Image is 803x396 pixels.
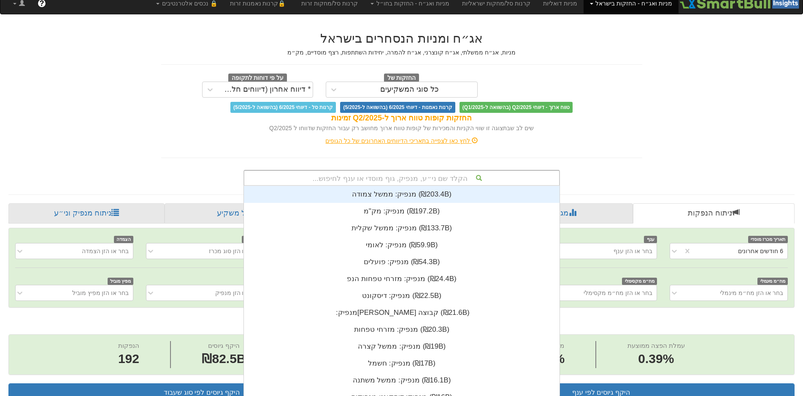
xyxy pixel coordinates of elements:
[244,372,560,389] div: מנפיק: ‏ממשל משתנה ‎(₪16.1B)‎
[244,220,560,237] div: מנפיק: ‏ממשל שקלית ‎(₪133.7B)‎
[748,236,788,243] span: תאריך מכרז מוסדי
[118,350,139,368] span: 192
[215,289,260,297] div: בחר או הזן מנפיק
[244,171,559,185] div: הקלד שם ני״ע, מנפיק, גוף מוסדי או ענף לחיפוש...
[244,270,560,287] div: מנפיק: ‏מזרחי טפחות הנפ ‎(₪24.4B)‎
[242,236,265,243] span: סוג מכרז
[738,247,783,255] div: 6 חודשים אחרונים
[380,85,439,94] div: כל סוגי המשקיעים
[228,74,287,83] span: על פי דוחות לתקופה
[82,247,129,255] div: בחר או הזן הצמדה
[208,342,239,349] span: היקף גיוסים
[244,203,560,220] div: מנפיק: ‏מק"מ ‎(₪197.2B)‎
[161,124,642,132] div: שים לב שבתצוגה זו שווי הקניות והמכירות של קופות טווח ארוך מחושב רק עבור החזקות שדווחו ל Q2/2025
[384,74,419,83] span: החזקות של
[118,342,139,349] span: הנפקות
[72,289,129,297] div: בחר או הזן מפיץ מוביל
[244,287,560,304] div: מנפיק: ‏דיסקונט ‎(₪22.5B)‎
[220,85,311,94] div: * דיווח אחרון (דיווחים חלקיים)
[108,278,134,285] span: מפיץ מוביל
[627,350,685,368] span: 0.39%
[155,137,649,145] div: לחץ כאן לצפייה בתאריכי הדיווחים האחרונים של כל הגופים
[584,289,652,297] div: בחר או הזן מח״מ מקסימלי
[165,203,323,224] a: פרופיל משקיע
[622,278,657,285] span: מח״מ מקסימלי
[244,304,560,321] div: מנפיק: ‏[PERSON_NAME] קבוצה ‎(₪21.6B)‎
[244,355,560,372] div: מנפיק: ‏חשמל ‎(₪17B)‎
[460,102,573,113] span: טווח ארוך - דיווחי Q2/2025 (בהשוואה ל-Q1/2025)
[340,102,455,113] span: קרנות נאמנות - דיווחי 6/2025 (בהשוואה ל-5/2025)
[720,289,783,297] div: בחר או הזן מח״מ מינמלי
[161,49,642,56] h5: מניות, אג״ח ממשלתי, אג״ח קונצרני, אג״ח להמרה, יחידות השתתפות, רצף מוסדיים, מק״מ
[244,186,560,203] div: מנפיק: ‏ממשל צמודה ‎(₪203.4B)‎
[614,247,652,255] div: בחר או הזן ענף
[8,203,165,224] a: ניתוח מנפיק וני״ע
[757,278,788,285] span: מח״מ מינמלי
[644,236,657,243] span: ענף
[209,247,260,255] div: בחר או הזן סוג מכרז
[244,254,560,270] div: מנפיק: ‏פועלים ‎(₪54.3B)‎
[244,237,560,254] div: מנפיק: ‏לאומי ‎(₪59.9B)‎
[230,102,336,113] span: קרנות סל - דיווחי 6/2025 (בהשוואה ל-5/2025)
[202,352,246,366] span: ₪82.5B
[161,31,642,45] h2: אג״ח ומניות הנסחרים בישראל
[244,338,560,355] div: מנפיק: ‏ממשל קצרה ‎(₪19B)‎
[161,113,642,124] div: החזקות קופות טווח ארוך ל-Q2/2025 זמינות
[633,203,795,224] a: ניתוח הנפקות
[8,316,795,330] h2: ניתוח הנפקות - 6 חודשים אחרונים
[627,342,685,349] span: עמלת הפצה ממוצעת
[244,321,560,338] div: מנפיק: ‏מזרחי טפחות ‎(₪20.3B)‎
[114,236,134,243] span: הצמדה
